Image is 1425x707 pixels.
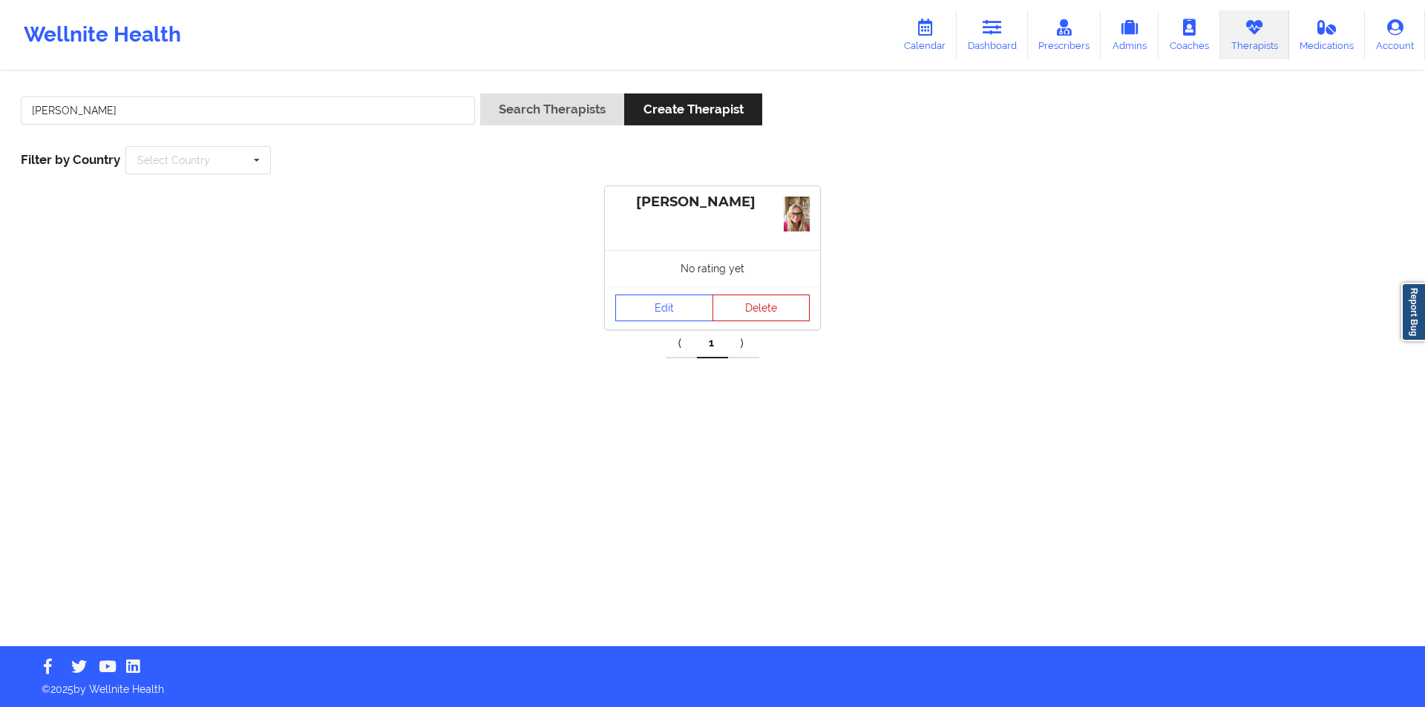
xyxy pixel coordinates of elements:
div: Select Country [137,155,210,165]
button: Create Therapist [624,93,761,125]
input: Search Keywords [21,96,475,125]
button: Search Therapists [480,93,624,125]
a: Edit [615,295,713,321]
p: © 2025 by Wellnite Health [31,671,1394,697]
a: 1 [697,329,728,358]
a: Admins [1101,10,1159,59]
a: Report Bug [1401,283,1425,341]
a: Dashboard [957,10,1028,59]
a: Prescribers [1028,10,1101,59]
a: Next item [728,329,759,358]
button: Delete [712,295,810,321]
a: Coaches [1159,10,1220,59]
a: Therapists [1220,10,1289,59]
div: No rating yet [605,250,820,286]
a: Calendar [893,10,957,59]
span: Filter by Country [21,152,120,167]
div: [PERSON_NAME] [615,194,810,211]
a: Account [1365,10,1425,59]
div: Pagination Navigation [666,329,759,358]
img: 42212e41-26c6-4853-9825-12d429b54168_74c69d23-d89c-4c9c-990f-554355b202f5image.jpg [784,197,810,231]
a: Previous item [666,329,697,358]
a: Medications [1289,10,1366,59]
